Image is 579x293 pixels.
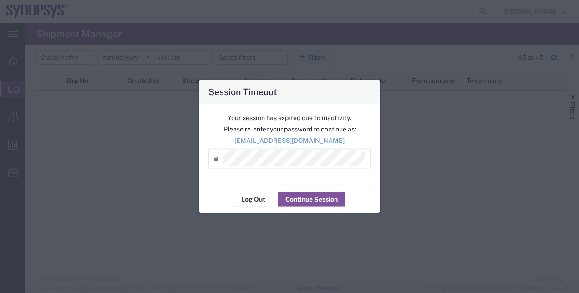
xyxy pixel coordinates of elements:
[208,113,371,123] p: Your session has expired due to inactivity.
[208,125,371,134] p: Please re-enter your password to continue as:
[208,136,371,146] p: [EMAIL_ADDRESS][DOMAIN_NAME]
[278,192,345,207] button: Continue Session
[234,192,273,207] button: Log Out
[208,85,277,98] h4: Session Timeout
